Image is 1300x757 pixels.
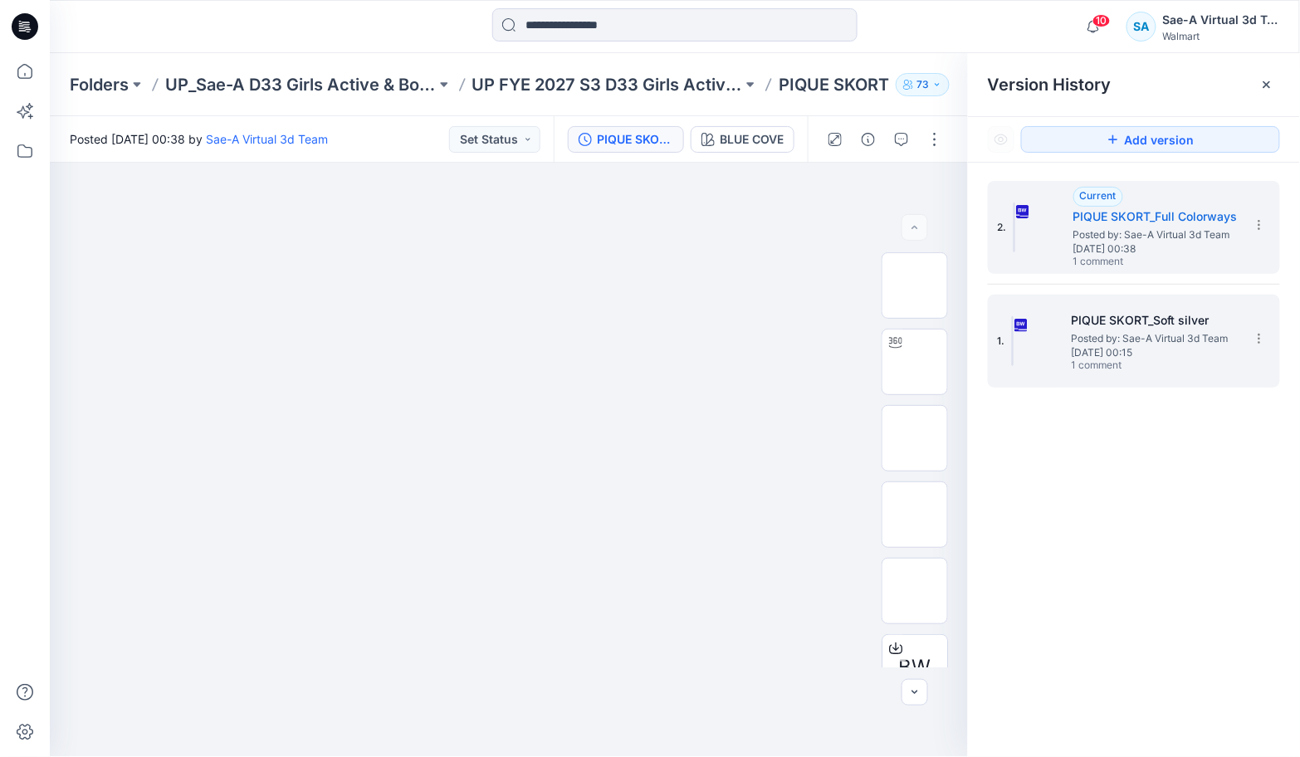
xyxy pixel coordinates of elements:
[1072,330,1238,347] span: Posted by: Sae-A Virtual 3d Team
[472,73,743,96] a: UP FYE 2027 S3 D33 Girls Active Sae-A
[1073,227,1239,243] span: Posted by: Sae-A Virtual 3d Team
[165,73,436,96] a: UP_Sae-A D33 Girls Active & Bottoms
[1092,14,1111,27] span: 10
[720,130,784,149] div: BLUE COVE
[1163,30,1279,42] div: Walmart
[998,220,1007,235] span: 2.
[779,73,889,96] p: PIQUE SKORT
[1021,126,1280,153] button: Add version
[988,126,1014,153] button: Show Hidden Versions
[1073,207,1239,227] h5: PIQUE SKORT_Full Colorways
[1072,347,1238,359] span: [DATE] 00:15
[916,76,929,94] p: 73
[1080,189,1117,202] span: Current
[206,132,328,146] a: Sae-A Virtual 3d Team
[1072,310,1238,330] h5: PIQUE SKORT_Soft silver
[597,130,673,149] div: PIQUE SKORT_Full Colorways
[1073,256,1190,269] span: 1 comment
[1163,10,1279,30] div: Sae-A Virtual 3d Team
[988,75,1112,95] span: Version History
[1260,78,1273,91] button: Close
[1012,316,1014,366] img: PIQUE SKORT_Soft silver
[855,126,882,153] button: Details
[1072,359,1188,373] span: 1 comment
[899,652,931,682] span: BW
[70,130,328,148] span: Posted [DATE] 00:38 by
[70,73,129,96] a: Folders
[1014,203,1015,252] img: PIQUE SKORT_Full Colorways
[998,334,1005,349] span: 1.
[691,126,794,153] button: BLUE COVE
[1073,243,1239,255] span: [DATE] 00:38
[896,73,950,96] button: 73
[1127,12,1156,42] div: SA
[568,126,684,153] button: PIQUE SKORT_Full Colorways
